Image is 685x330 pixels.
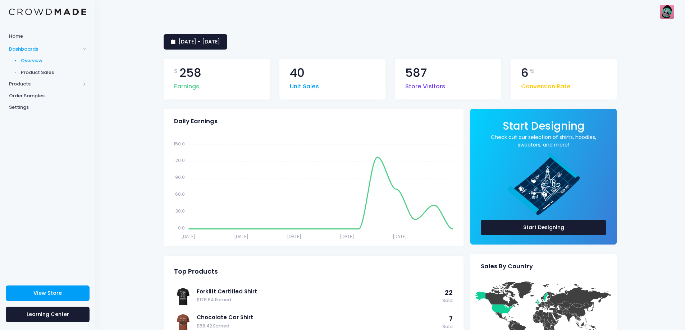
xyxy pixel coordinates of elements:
a: Forklift Certified Shirt [197,288,439,296]
span: 258 [179,67,201,79]
tspan: 150.0 [174,140,185,147]
a: Chocolate Car Shirt [197,313,439,321]
a: [DATE] - [DATE] [164,34,227,50]
span: Dashboards [9,46,80,53]
tspan: [DATE] [234,233,248,239]
tspan: 30.0 [175,208,185,214]
span: Home [9,33,86,40]
a: Start Designing [503,125,585,131]
span: $56.42 Earned [197,323,439,330]
span: $ [174,67,178,76]
tspan: [DATE] [287,233,301,239]
img: Logo [9,9,86,15]
span: % [530,67,535,76]
span: Product Sales [21,69,87,76]
span: 40 [290,67,305,79]
span: Learning Center [27,311,69,318]
span: Sold [442,297,453,304]
a: Start Designing [481,220,606,235]
span: Conversion Rate [521,79,571,91]
a: Learning Center [6,307,90,322]
span: 22 [445,288,453,297]
span: Order Samples [9,92,86,99]
span: Products [9,80,80,88]
span: 7 [449,315,453,323]
span: Sales By Country [481,263,533,270]
span: 6 [521,67,529,79]
tspan: 120.0 [174,157,185,163]
tspan: 60.0 [175,191,185,197]
span: Daily Earnings [174,118,218,125]
tspan: 0.0 [178,225,185,231]
tspan: [DATE] [393,233,407,239]
span: [DATE] - [DATE] [178,38,220,45]
span: $178.54 Earned [197,297,439,303]
span: Unit Sales [290,79,319,91]
a: Check out our selection of shirts, hoodies, sweaters, and more! [481,134,606,149]
span: Settings [9,104,86,111]
span: Store Visitors [405,79,445,91]
tspan: 90.0 [175,174,185,180]
a: View Store [6,285,90,301]
span: View Store [33,289,62,297]
tspan: [DATE] [340,233,354,239]
span: Start Designing [503,118,585,133]
img: User [660,5,674,19]
span: Earnings [174,79,199,91]
span: Top Products [174,268,218,275]
tspan: [DATE] [181,233,196,239]
span: 587 [405,67,427,79]
span: Overview [21,57,87,64]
